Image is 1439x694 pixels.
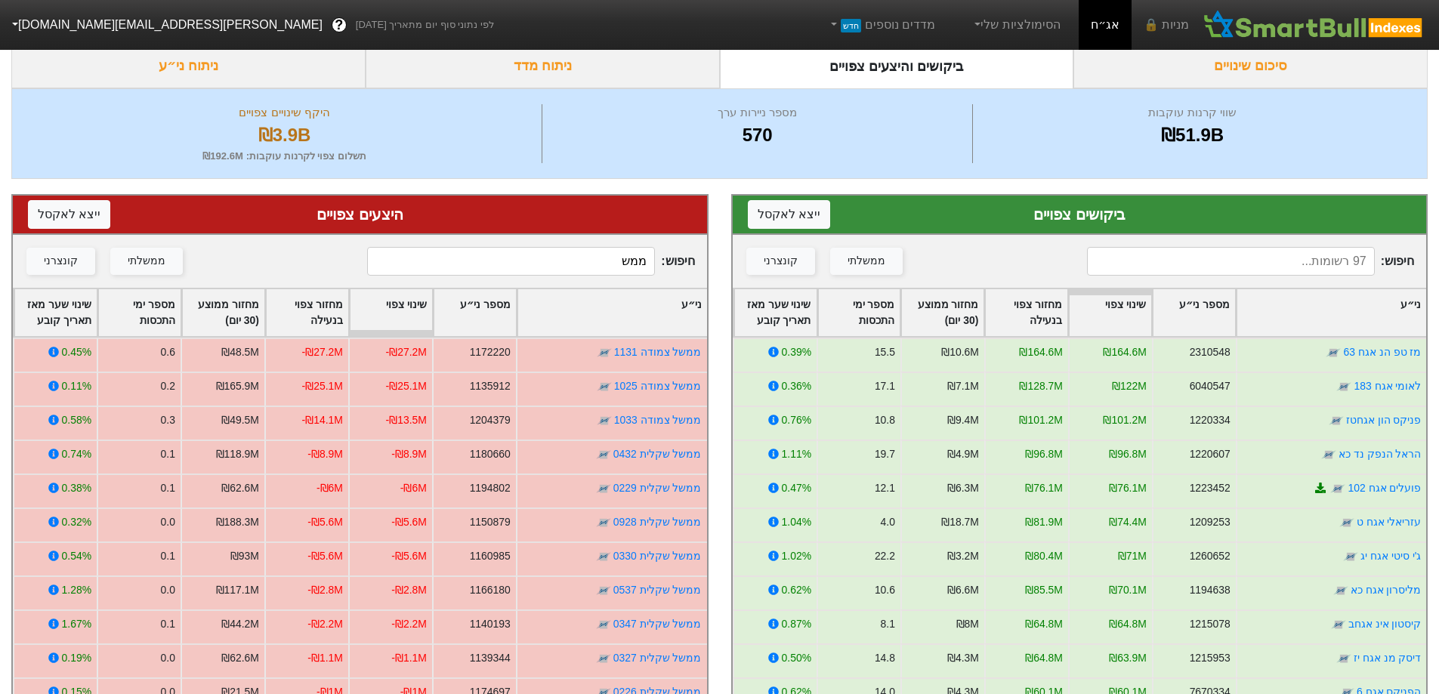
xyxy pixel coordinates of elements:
[307,514,343,530] div: -₪5.6M
[596,515,611,530] img: tase link
[11,44,366,88] div: ניתוח ני״ע
[614,414,702,426] a: ממשל צמודה 1033
[613,584,702,596] a: ממשל שקלית 0537
[1103,344,1146,360] div: ₪164.6M
[44,253,78,270] div: קונצרני
[470,344,511,360] div: 1172220
[614,380,702,392] a: ממשל צמודה 1025
[367,247,655,276] input: 473 רשומות...
[1109,446,1147,462] div: ₪96.8M
[781,616,811,632] div: 0.87%
[946,650,978,666] div: ₪4.3M
[62,480,91,496] div: 0.38%
[1330,617,1345,632] img: tase link
[977,104,1408,122] div: שווי קרנות עוקבות
[880,514,894,530] div: 4.0
[62,548,91,564] div: 0.54%
[874,378,894,394] div: 17.1
[1069,289,1151,336] div: Toggle SortBy
[1025,582,1063,598] div: ₪85.5M
[1354,380,1421,392] a: לאומי אגח 183
[161,582,175,598] div: 0.0
[720,44,1074,88] div: ביקושים והיצעים צפויים
[470,446,511,462] div: 1180660
[1336,651,1351,666] img: tase link
[941,344,979,360] div: ₪10.6M
[848,253,885,270] div: ממשלתי
[901,289,984,336] div: Toggle SortBy
[764,253,798,270] div: קונצרני
[965,10,1067,40] a: הסימולציות שלי
[597,379,612,394] img: tase link
[302,378,343,394] div: -₪25.1M
[1109,514,1147,530] div: ₪74.4M
[596,549,611,564] img: tase link
[31,149,538,164] div: תשלום צפוי לקרנות עוקבות : ₪192.6M
[874,412,894,428] div: 10.8
[31,122,538,149] div: ₪3.9B
[470,412,511,428] div: 1204379
[391,616,427,632] div: -₪2.2M
[748,200,830,229] button: ייצא לאקסל
[31,104,538,122] div: היקף שינויים צפויים
[307,650,343,666] div: -₪1.1M
[1103,412,1146,428] div: ₪101.2M
[613,516,702,528] a: ממשל שקלית 0928
[470,514,511,530] div: 1150879
[366,44,720,88] div: ניתוח מדד
[613,482,702,494] a: ממשל שקלית 0229
[26,248,95,275] button: קונצרני
[734,289,817,336] div: Toggle SortBy
[386,378,427,394] div: -₪25.1M
[1153,289,1235,336] div: Toggle SortBy
[302,344,343,360] div: -₪27.2M
[1019,344,1062,360] div: ₪164.6M
[1189,514,1230,530] div: 1209253
[1353,652,1421,664] a: דיסק מנ אגח יז
[161,616,175,632] div: 0.1
[874,446,894,462] div: 19.7
[1360,550,1421,562] a: ג'י סיטי אגח יג
[110,248,183,275] button: ממשלתי
[1189,480,1230,496] div: 1223452
[216,514,259,530] div: ₪188.3M
[62,514,91,530] div: 0.32%
[1343,549,1358,564] img: tase link
[221,480,259,496] div: ₪62.6M
[216,378,259,394] div: ₪165.9M
[781,582,811,598] div: 0.62%
[98,289,181,336] div: Toggle SortBy
[946,480,978,496] div: ₪6.3M
[1348,618,1421,630] a: קיסטון אינ אגחב
[161,412,175,428] div: 0.3
[221,344,259,360] div: ₪48.5M
[614,346,702,358] a: ממשל צמודה 1131
[62,412,91,428] div: 0.58%
[874,650,894,666] div: 14.8
[746,248,815,275] button: קונצרני
[307,582,343,598] div: -₪2.8M
[1345,414,1421,426] a: פניקס הון אגחטז
[470,378,511,394] div: 1135912
[946,378,978,394] div: ₪7.1M
[781,514,811,530] div: 1.04%
[781,650,811,666] div: 0.50%
[356,17,494,32] span: לפי נתוני סוף יום מתאריך [DATE]
[161,514,175,530] div: 0.0
[613,550,702,562] a: ממשל שקלית 0330
[1025,650,1063,666] div: ₪64.8M
[1112,378,1147,394] div: ₪122M
[818,289,900,336] div: Toggle SortBy
[1189,378,1230,394] div: 6040547
[1109,650,1147,666] div: ₪63.9M
[62,446,91,462] div: 0.74%
[874,548,894,564] div: 22.2
[977,122,1408,149] div: ₪51.9B
[613,652,702,664] a: ממשל שקלית 0327
[28,203,692,226] div: היצעים צפויים
[1025,616,1063,632] div: ₪64.8M
[1343,346,1421,358] a: מז טפ הנ אגח 63
[1025,480,1063,496] div: ₪76.1M
[62,650,91,666] div: 0.19%
[1328,413,1343,428] img: tase link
